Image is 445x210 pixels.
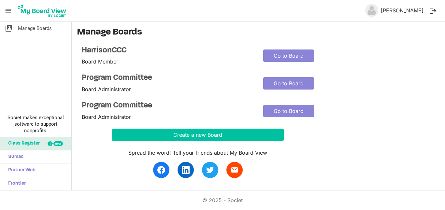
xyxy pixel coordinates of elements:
[231,166,238,174] span: email
[2,5,14,17] span: menu
[226,162,243,178] a: email
[365,4,378,17] img: no-profile-picture.svg
[206,166,214,174] img: twitter.svg
[82,114,131,120] span: Board Administrator
[82,86,131,92] span: Board Administrator
[5,137,40,150] span: Glass Register
[82,58,118,65] span: Board Member
[5,164,36,177] span: Partner Web
[77,27,440,38] h3: Manage Boards
[5,150,23,163] span: Sumac
[82,73,253,83] a: Program Committee
[53,141,63,146] div: new
[182,166,190,174] img: linkedin.svg
[16,3,71,19] a: My Board View Logo
[5,177,26,190] span: Frontier
[112,149,284,157] div: Spread the word! Tell your friends about My Board View
[82,101,253,110] a: Program Committee
[5,22,13,35] span: switch_account
[112,129,284,141] button: Create a new Board
[202,197,243,203] a: © 2025 - Societ
[378,4,426,17] a: [PERSON_NAME]
[426,4,440,18] button: logout
[18,22,52,35] span: Manage Boards
[157,166,165,174] img: facebook.svg
[263,105,314,117] a: Go to Board
[263,49,314,62] a: Go to Board
[82,46,253,55] a: HarrisonCCC
[3,114,68,134] span: Societ makes exceptional software to support nonprofits.
[263,77,314,90] a: Go to Board
[16,3,68,19] img: My Board View Logo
